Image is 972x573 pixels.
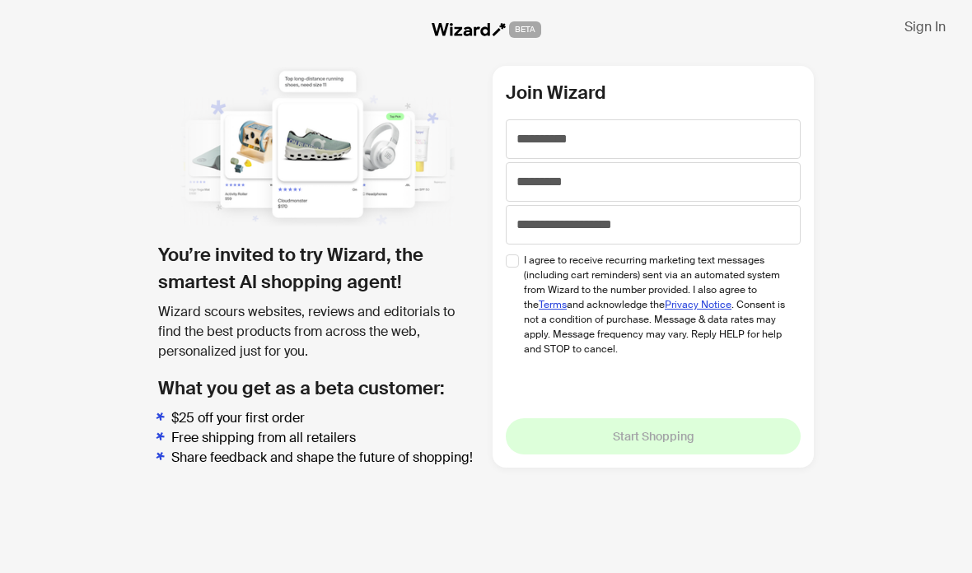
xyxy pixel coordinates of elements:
button: Sign In [891,13,959,40]
span: BETA [509,21,541,38]
span: Sign In [904,18,946,35]
div: Wizard scours websites, reviews and editorials to find the best products from across the web, per... [158,302,479,361]
h2: Join Wizard [506,79,801,106]
a: Privacy Notice [665,298,731,311]
button: Start Shopping [506,418,801,454]
a: Terms [539,298,567,311]
li: Share feedback and shape the future of shopping! [171,448,479,468]
span: I agree to receive recurring marketing text messages (including cart reminders) sent via an autom... [524,253,788,356]
li: $25 off your first order [171,408,479,428]
li: Free shipping from all retailers [171,428,479,448]
h2: What you get as a beta customer: [158,375,479,402]
h1: You’re invited to try Wizard, the smartest AI shopping agent! [158,241,479,296]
